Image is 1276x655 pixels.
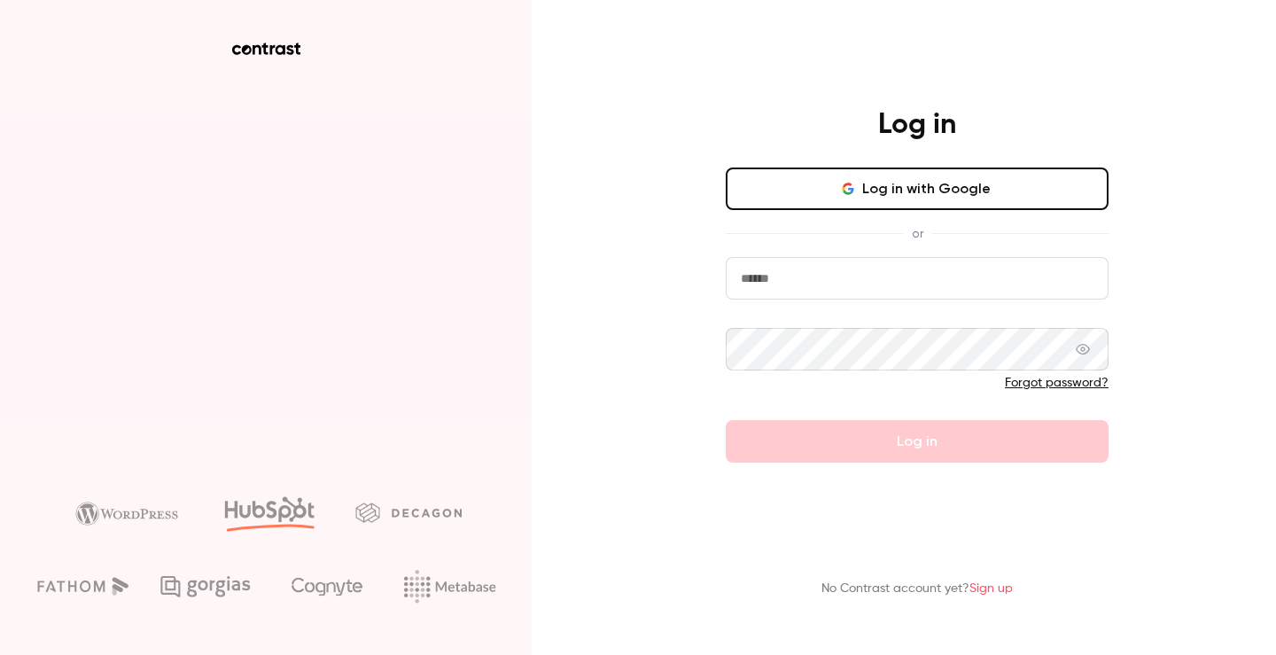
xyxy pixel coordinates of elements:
[878,107,956,143] h4: Log in
[969,582,1013,595] a: Sign up
[726,168,1109,210] button: Log in with Google
[355,503,462,522] img: decagon
[1005,377,1109,389] a: Forgot password?
[903,224,932,243] span: or
[821,580,1013,598] p: No Contrast account yet?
